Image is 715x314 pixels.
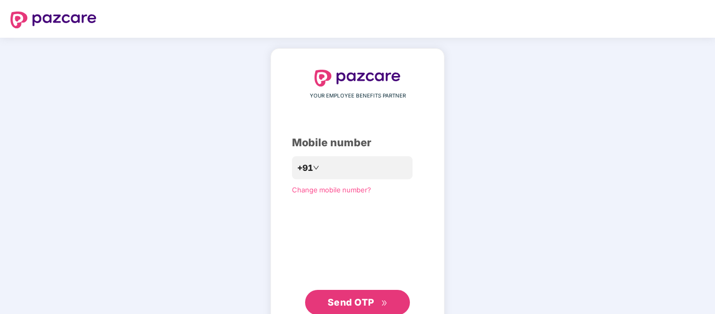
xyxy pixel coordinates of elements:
span: double-right [381,300,388,307]
span: Send OTP [328,297,374,308]
div: Mobile number [292,135,423,151]
a: Change mobile number? [292,186,371,194]
span: down [313,165,319,171]
span: YOUR EMPLOYEE BENEFITS PARTNER [310,92,406,100]
img: logo [10,12,96,28]
span: +91 [297,161,313,175]
img: logo [315,70,400,86]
